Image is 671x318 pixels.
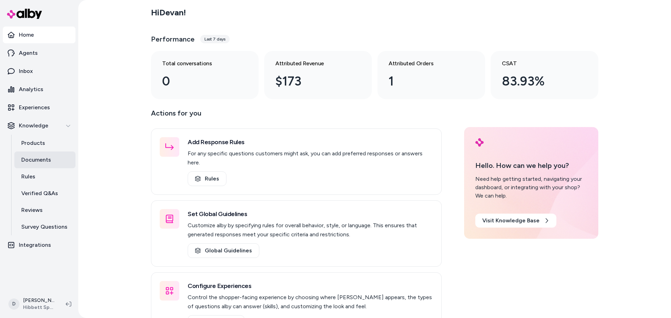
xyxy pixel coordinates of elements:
[188,137,433,147] h3: Add Response Rules
[3,237,75,253] a: Integrations
[14,219,75,235] a: Survey Questions
[4,293,60,315] button: D[PERSON_NAME]Hibbett Sports
[475,160,587,171] p: Hello. How can we help you?
[14,135,75,151] a: Products
[19,241,51,249] p: Integrations
[188,293,433,311] p: Control the shopper-facing experience by choosing where [PERSON_NAME] appears, the types of quest...
[275,72,349,91] div: $173
[3,27,75,43] a: Home
[14,185,75,202] a: Verified Q&As
[21,206,43,214] p: Reviews
[23,304,55,311] span: Hibbett Sports
[19,85,43,94] p: Analytics
[14,202,75,219] a: Reviews
[151,108,442,124] p: Actions for you
[389,59,463,68] h3: Attributed Orders
[14,151,75,168] a: Documents
[162,59,236,68] h3: Total conversations
[200,35,230,43] div: Last 7 days
[502,59,576,68] h3: CSAT
[389,72,463,91] div: 1
[19,67,33,75] p: Inbox
[3,63,75,80] a: Inbox
[19,103,50,112] p: Experiences
[3,45,75,61] a: Agents
[23,297,55,304] p: [PERSON_NAME]
[475,138,484,147] img: alby Logo
[491,51,598,99] a: CSAT 83.93%
[3,99,75,116] a: Experiences
[162,72,236,91] div: 0
[188,209,433,219] h3: Set Global Guidelines
[188,281,433,291] h3: Configure Experiences
[151,51,259,99] a: Total conversations 0
[3,81,75,98] a: Analytics
[7,9,42,19] img: alby Logo
[264,51,372,99] a: Attributed Revenue $173
[188,171,226,186] a: Rules
[14,168,75,185] a: Rules
[21,223,67,231] p: Survey Questions
[21,139,45,147] p: Products
[19,31,34,39] p: Home
[8,298,20,310] span: D
[151,7,186,18] h2: Hi Devan !
[21,189,58,198] p: Verified Q&As
[19,121,48,130] p: Knowledge
[188,221,433,239] p: Customize alby by specifying rules for overall behavior, style, or language. This ensures that ge...
[188,149,433,167] p: For any specific questions customers might ask, you can add preferred responses or answers here.
[377,51,485,99] a: Attributed Orders 1
[19,49,38,57] p: Agents
[21,172,35,181] p: Rules
[188,243,259,258] a: Global Guidelines
[502,72,576,91] div: 83.93%
[475,175,587,200] div: Need help getting started, navigating your dashboard, or integrating with your shop? We can help.
[21,156,51,164] p: Documents
[151,34,195,44] h3: Performance
[275,59,349,68] h3: Attributed Revenue
[475,214,556,228] a: Visit Knowledge Base
[3,117,75,134] button: Knowledge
